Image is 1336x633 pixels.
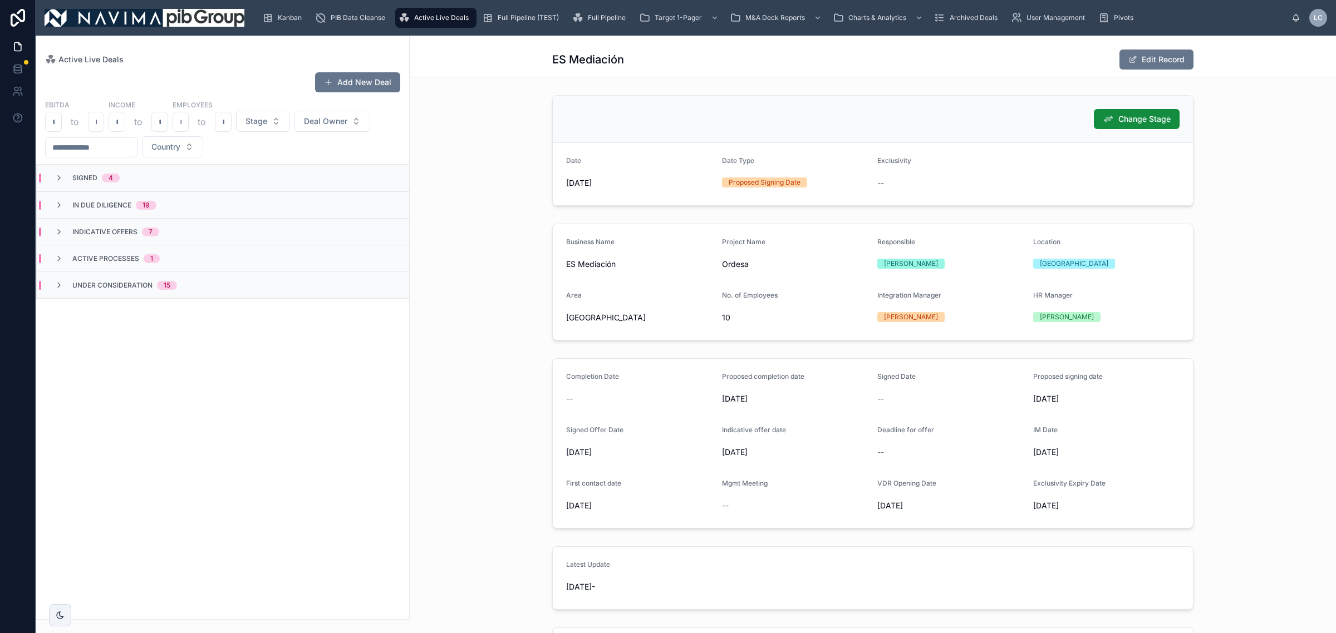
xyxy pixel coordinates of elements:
[950,13,998,22] span: Archived Deals
[566,393,573,404] span: --
[45,54,124,65] a: Active Live Deals
[566,500,713,511] span: [DATE]
[143,201,150,210] div: 19
[566,291,582,299] span: Area
[569,8,633,28] a: Full Pipeline
[58,54,124,65] span: Active Live Deals
[45,100,70,110] label: EBITDA
[149,228,153,236] div: 7
[259,8,310,28] a: Kanban
[566,312,713,323] span: [GEOGRAPHIC_DATA]
[1119,50,1193,70] button: Edit Record
[72,174,97,182] span: Signed
[722,238,765,246] span: Project Name
[312,8,393,28] a: PIB Data Cleanse
[1033,426,1058,434] span: IM Date
[395,8,477,28] a: Active Live Deals
[588,13,626,22] span: Full Pipeline
[414,13,469,22] span: Active Live Deals
[877,500,1024,511] span: [DATE]
[1008,8,1093,28] a: User Management
[304,116,347,127] span: Deal Owner
[566,238,615,246] span: Business Name
[479,8,567,28] a: Full Pipeline (TEST)
[884,312,938,322] div: [PERSON_NAME]
[109,174,113,182] div: 4
[151,141,180,152] span: Country
[655,13,702,22] span: Target 1-Pager
[498,13,559,22] span: Full Pipeline (TEST)
[722,291,778,299] span: No. of Employees
[142,136,203,157] button: Select Button
[1040,312,1094,322] div: [PERSON_NAME]
[566,581,1180,592] span: [DATE]-
[71,115,79,128] p: to
[877,177,884,189] span: --
[1040,259,1108,269] div: [GEOGRAPHIC_DATA]
[1033,447,1180,458] span: [DATE]
[884,259,938,269] div: [PERSON_NAME]
[1118,113,1171,125] span: Change Stage
[877,447,884,458] span: --
[636,8,724,28] a: Target 1-Pager
[722,500,729,511] span: --
[722,312,869,323] span: 10
[722,156,754,165] span: Date Type
[722,372,804,380] span: Proposed completion date
[566,426,623,434] span: Signed Offer Date
[877,238,915,246] span: Responsible
[1033,291,1073,299] span: HR Manager
[278,13,302,22] span: Kanban
[45,9,244,27] img: App logo
[1114,13,1133,22] span: Pivots
[829,8,929,28] a: Charts & Analytics
[552,52,624,67] h1: ES Mediación
[877,291,941,299] span: Integration Manager
[134,115,143,128] p: to
[877,479,936,487] span: VDR Opening Date
[566,447,713,458] span: [DATE]
[877,372,916,380] span: Signed Date
[72,281,153,290] span: Under Consideration
[877,156,911,165] span: Exclusivity
[566,372,619,380] span: Completion Date
[566,177,713,189] span: [DATE]
[722,426,786,434] span: Indicative offer date
[931,8,1005,28] a: Archived Deals
[253,6,1291,30] div: scrollable content
[150,254,153,263] div: 1
[245,116,267,127] span: Stage
[745,13,805,22] span: M&A Deck Reports
[566,259,713,270] span: ES Mediación
[315,72,400,92] button: Add New Deal
[1314,13,1323,22] span: LC
[1033,372,1103,380] span: Proposed signing date
[198,115,206,128] p: to
[331,13,385,22] span: PIB Data Cleanse
[294,111,370,132] button: Select Button
[566,156,581,165] span: Date
[72,201,131,210] span: In Due Diligence
[1026,13,1085,22] span: User Management
[72,228,137,236] span: Indicative Offers
[848,13,906,22] span: Charts & Analytics
[1033,238,1060,246] span: Location
[173,100,213,110] label: Employees
[1094,109,1180,129] button: Change Stage
[109,100,135,110] label: Income
[164,281,170,290] div: 15
[726,8,827,28] a: M&A Deck Reports
[566,560,610,568] span: Latest Update
[877,426,934,434] span: Deadline for offer
[1095,8,1141,28] a: Pivots
[1033,393,1180,404] span: [DATE]
[722,447,869,458] span: [DATE]
[1033,500,1180,511] span: [DATE]
[729,177,800,187] div: Proposed Signing Date
[236,111,290,132] button: Select Button
[722,479,768,487] span: Mgmt Meeting
[1033,479,1106,487] span: Exclusivity Expiry Date
[72,254,139,263] span: Active Processes
[722,393,869,404] span: [DATE]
